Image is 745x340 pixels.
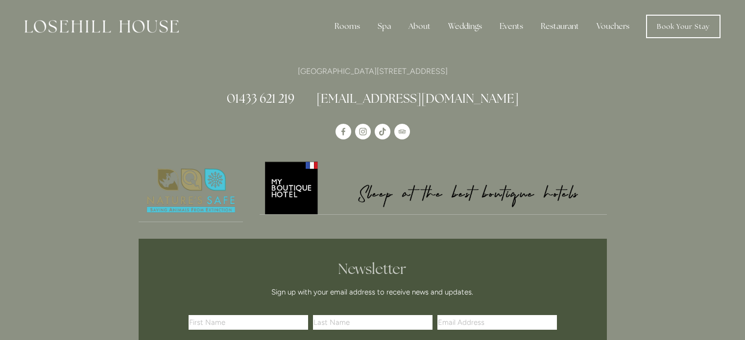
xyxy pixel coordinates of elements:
input: Email Address [437,315,557,330]
a: TripAdvisor [394,124,410,139]
h2: Newsletter [192,260,553,278]
img: Nature's Safe - Logo [139,160,243,222]
a: Vouchers [589,17,637,36]
img: My Boutique Hotel - Logo [260,160,607,214]
div: Restaurant [533,17,587,36]
div: Spa [370,17,399,36]
a: TikTok [375,124,390,139]
a: Instagram [355,124,371,139]
div: Events [492,17,531,36]
input: Last Name [313,315,433,330]
a: Book Your Stay [646,15,721,38]
div: About [401,17,438,36]
a: Losehill House Hotel & Spa [336,124,351,139]
p: Sign up with your email address to receive news and updates. [192,286,553,298]
p: [GEOGRAPHIC_DATA][STREET_ADDRESS] [139,65,607,78]
div: Weddings [440,17,490,36]
a: My Boutique Hotel - Logo [260,160,607,215]
a: 01433 621 219 [227,91,294,106]
input: First Name [189,315,308,330]
img: Losehill House [24,20,179,33]
div: Rooms [327,17,368,36]
a: [EMAIL_ADDRESS][DOMAIN_NAME] [316,91,519,106]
